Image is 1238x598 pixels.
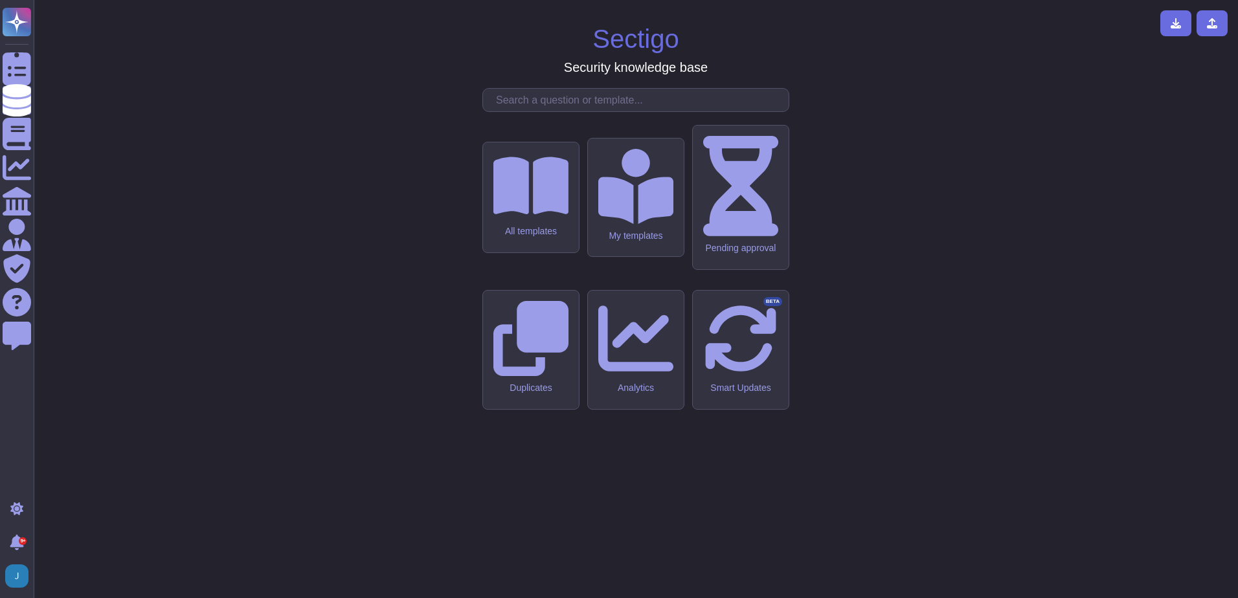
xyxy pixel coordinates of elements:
div: 9+ [19,537,27,545]
img: user [5,564,28,588]
input: Search a question or template... [490,89,789,111]
button: user [3,562,38,590]
div: Smart Updates [703,382,778,393]
h1: Sectigo [592,23,679,54]
div: All templates [493,226,568,237]
div: My templates [598,230,673,241]
div: BETA [763,297,782,306]
h3: Security knowledge base [564,60,708,75]
div: Pending approval [703,243,778,254]
div: Duplicates [493,382,568,393]
div: Analytics [598,382,673,393]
